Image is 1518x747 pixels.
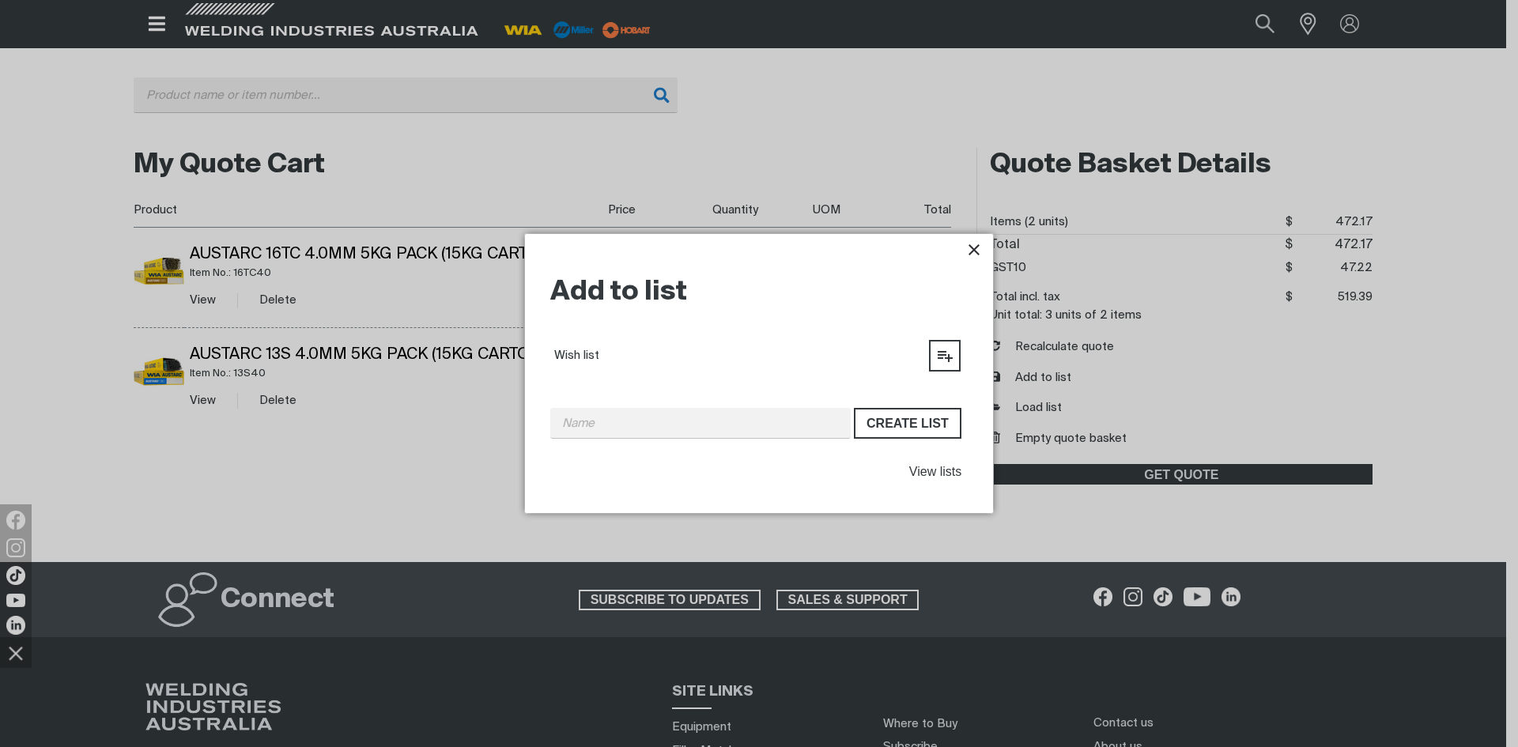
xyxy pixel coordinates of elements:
[550,408,851,439] input: Name
[854,408,961,439] button: Create list
[550,333,925,379] th: Wish list
[855,413,959,434] span: Create list
[909,462,961,481] a: View lists
[550,275,965,310] h2: Add to list
[965,240,984,259] button: Close pop-up overlay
